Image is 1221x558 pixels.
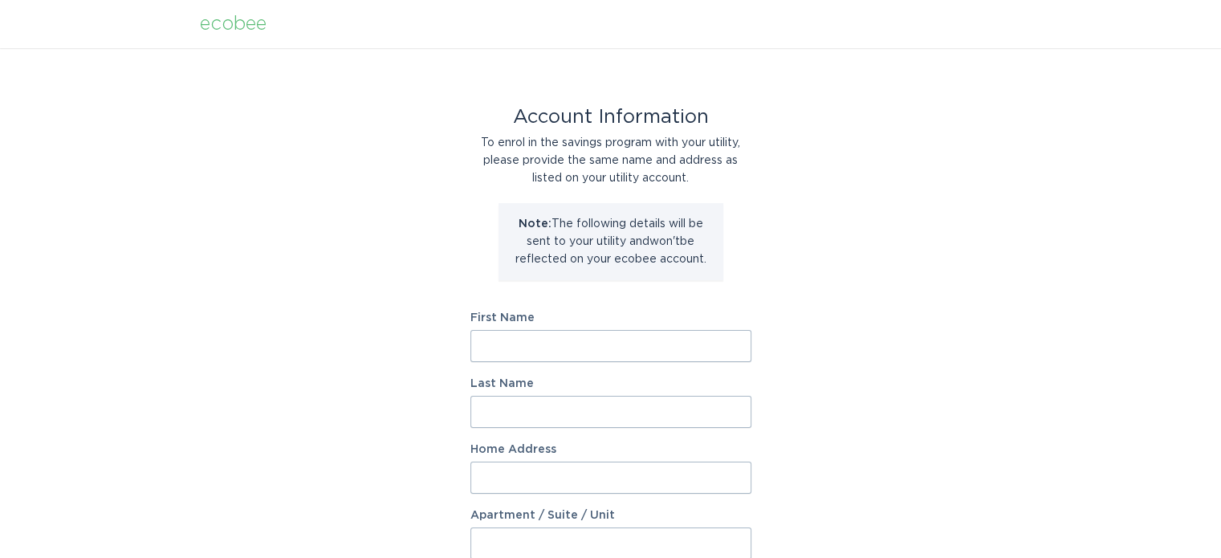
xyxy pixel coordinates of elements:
[511,215,711,268] p: The following details will be sent to your utility and won't be reflected on your ecobee account.
[470,444,751,455] label: Home Address
[470,378,751,389] label: Last Name
[200,15,267,33] div: ecobee
[470,312,751,324] label: First Name
[470,134,751,187] div: To enrol in the savings program with your utility, please provide the same name and address as li...
[519,218,551,230] strong: Note:
[470,510,751,521] label: Apartment / Suite / Unit
[470,108,751,126] div: Account Information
